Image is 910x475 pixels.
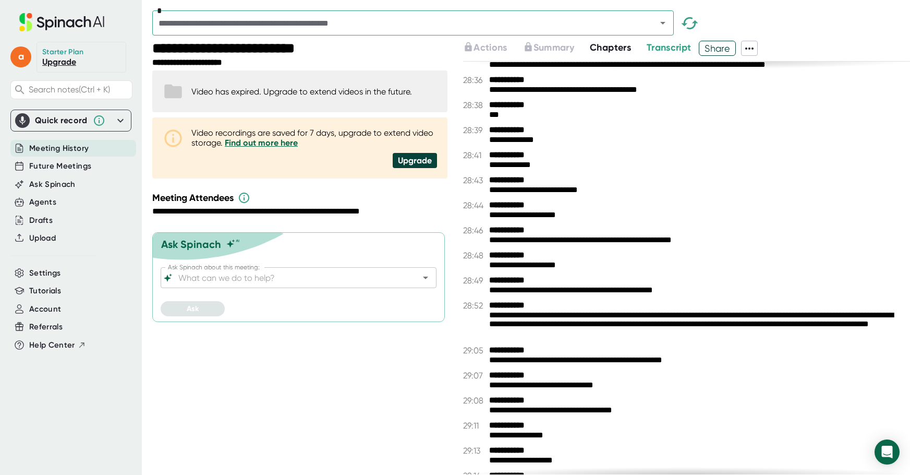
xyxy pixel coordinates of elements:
span: Actions [474,42,507,53]
div: Quick record [35,115,88,126]
span: 28:39 [463,125,487,135]
button: Meeting History [29,142,89,155]
span: 28:46 [463,225,487,235]
button: Open [418,270,433,285]
div: Upgrade to access [463,41,523,56]
span: Transcript [647,42,691,53]
a: Find out more here [225,138,298,148]
button: Tutorials [29,285,61,297]
div: Upgrade [393,153,437,168]
span: 29:05 [463,346,487,355]
span: Ask [187,304,199,313]
a: Upgrade [42,57,76,67]
button: Help Center [29,339,86,351]
button: Referrals [29,321,63,333]
button: Chapters [590,41,631,55]
span: 29:13 [463,446,487,456]
span: a [10,46,31,67]
div: Starter Plan [42,47,84,57]
div: Upgrade to access [523,41,590,56]
span: 28:49 [463,276,487,286]
span: Summary [533,42,574,53]
button: Settings [29,267,61,279]
button: Future Meetings [29,160,91,172]
span: 29:08 [463,396,487,406]
button: Actions [463,41,507,55]
div: Meeting Attendees [152,192,450,204]
button: Upload [29,232,56,244]
input: What can we do to help? [176,270,403,285]
span: Search notes (Ctrl + K) [29,85,110,94]
div: Video recordings are saved for 7 days, upgrade to extend video storage. [191,128,437,148]
button: Share [699,41,736,56]
button: Agents [29,196,56,208]
div: Quick record [15,110,127,131]
span: 28:41 [463,150,487,160]
button: Ask Spinach [29,179,76,191]
button: Ask [161,301,225,316]
span: Share [699,39,735,57]
span: 28:36 [463,75,487,85]
button: Open [656,16,670,30]
span: 28:44 [463,200,487,210]
button: Account [29,303,61,315]
span: 28:52 [463,301,487,311]
span: Help Center [29,339,75,351]
span: 29:11 [463,421,487,431]
span: 28:43 [463,175,487,185]
div: Video has expired. Upgrade to extend videos in the future. [191,87,412,97]
span: 28:38 [463,100,487,110]
button: Transcript [647,41,691,55]
span: Chapters [590,42,631,53]
span: 29:07 [463,371,487,381]
span: 28:48 [463,251,487,260]
button: Summary [523,41,574,55]
div: Ask Spinach [161,238,221,251]
button: Drafts [29,215,53,227]
div: Open Intercom Messenger [875,440,900,465]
